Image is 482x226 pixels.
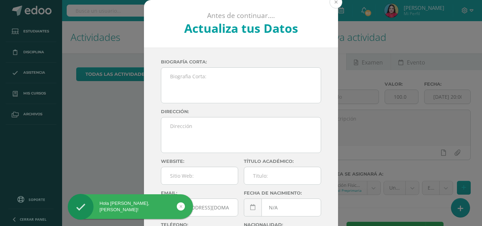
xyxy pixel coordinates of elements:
div: Hola [PERSON_NAME], [PERSON_NAME]! [68,200,193,213]
input: Fecha de Nacimiento: [244,199,321,216]
label: Email: [161,190,238,196]
input: Sitio Web: [161,167,238,184]
label: Título académico: [244,159,321,164]
label: Dirección: [161,109,321,114]
label: Fecha de nacimiento: [244,190,321,196]
h2: Actualiza tus Datos [163,20,319,36]
p: Antes de continuar.... [163,11,319,20]
input: Titulo: [244,167,321,184]
label: Biografía corta: [161,59,321,65]
label: Website: [161,159,238,164]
